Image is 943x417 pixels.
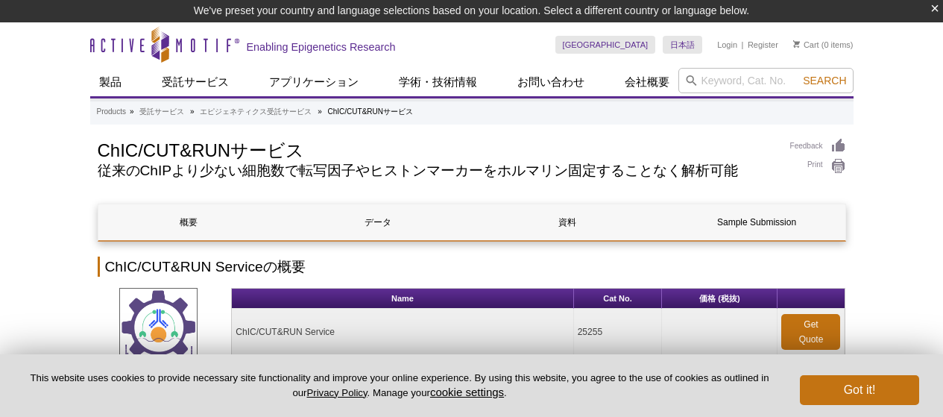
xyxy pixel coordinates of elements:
th: Name [232,289,573,309]
th: 価格 (税抜) [662,289,778,309]
li: ChIC/CUT&RUNサービス [328,107,413,116]
a: 日本語 [663,36,702,54]
a: Products [97,105,126,119]
a: Register [748,40,778,50]
a: 学術・技術情報 [390,68,486,96]
th: Cat No. [574,289,663,309]
a: Print [790,158,846,175]
h1: ChIC/CUT&RUNサービス [98,138,775,160]
input: Keyword, Cat. No. [678,68,854,93]
a: Privacy Policy [306,387,367,398]
h2: Enabling Epigenetics Research [247,40,396,54]
li: (0 items) [793,36,854,54]
button: cookie settings [430,386,504,398]
td: 25255 [574,309,663,356]
img: ChIC/CUT&RUN Service [119,288,198,366]
span: Search [803,75,846,87]
li: » [318,107,322,116]
h2: 従来のChIPより少ない細胞数で転写因子やヒストンマーカーをホルマリン固定することなく解析可能 [98,164,775,178]
a: 製品 [90,68,130,96]
a: 資料 [477,204,658,240]
a: 受託サービス [139,105,184,119]
button: Search [798,74,851,87]
img: Your Cart [793,40,800,48]
a: データ [288,204,469,240]
td: ChIC/CUT&RUN Service [232,309,573,356]
a: 会社概要 [616,68,678,96]
a: 受託サービス [153,68,238,96]
a: Get Quote [781,314,840,350]
li: » [130,107,134,116]
a: お問い合わせ [508,68,593,96]
li: » [190,107,195,116]
a: Sample Submission [666,204,848,240]
h2: ChIC/CUT&RUN Serviceの概要 [98,257,846,277]
button: Got it! [800,375,919,405]
a: エピジェネティクス受託サービス [200,105,312,119]
p: This website uses cookies to provide necessary site functionality and improve your online experie... [24,371,775,400]
a: アプリケーション [260,68,368,96]
a: Feedback [790,138,846,154]
a: Cart [793,40,819,50]
a: 概要 [98,204,280,240]
a: Login [717,40,737,50]
a: [GEOGRAPHIC_DATA] [555,36,656,54]
li: | [742,36,744,54]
